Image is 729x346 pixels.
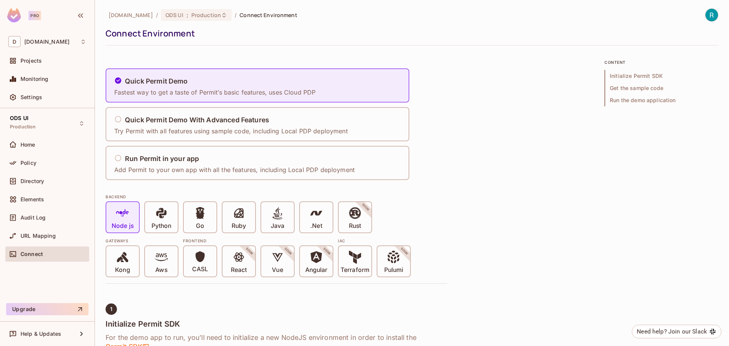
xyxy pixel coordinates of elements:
h5: Quick Permit Demo [125,77,188,85]
span: Elements [21,196,44,202]
span: D [8,36,21,47]
img: SReyMgAAAABJRU5ErkJggg== [7,8,21,22]
div: Connect Environment [106,28,715,39]
li: / [156,11,158,19]
span: Workspace: deacero.com [24,39,69,45]
span: 1 [110,306,112,312]
span: Projects [21,58,42,64]
p: Go [196,222,204,230]
span: ODS UI [10,115,28,121]
span: Production [191,11,221,19]
span: Home [21,142,35,148]
p: Fastest way to get a taste of Permit’s basic features, uses Cloud PDP [114,88,316,96]
p: Node js [112,222,134,230]
p: Java [271,222,284,230]
span: the active workspace [109,11,153,19]
p: .Net [310,222,322,230]
h5: Run Permit in your app [125,155,199,163]
span: Connect [21,251,43,257]
p: Try Permit with all features using sample code, including Local PDP deployment [114,127,348,135]
span: SOON [235,237,264,266]
p: Python [151,222,171,230]
p: Vue [272,266,283,274]
p: Ruby [232,222,246,230]
p: Rust [349,222,361,230]
h5: Quick Permit Demo With Advanced Features [125,116,269,124]
span: Production [10,124,36,130]
img: ROBERTO MACOTELA TALAMANTES [705,9,718,21]
li: / [235,11,237,19]
div: IAC [338,238,411,244]
div: Gateways [106,238,178,244]
p: Add Permit to your own app with all the features, including Local PDP deployment [114,166,355,174]
span: SOON [351,193,380,222]
span: URL Mapping [21,233,56,239]
span: Run the demo application [604,94,718,106]
span: : [186,12,189,18]
span: Directory [21,178,44,184]
span: SOON [312,237,342,266]
span: Monitoring [21,76,49,82]
p: content [604,59,718,65]
p: CASL [192,265,208,273]
span: Audit Log [21,215,46,221]
div: Need help? Join our Slack [637,327,707,336]
button: Upgrade [6,303,88,315]
p: Terraform [341,266,369,274]
p: Aws [155,266,167,274]
span: Get the sample code [604,82,718,94]
div: BACKEND [106,194,447,200]
div: Frontend [183,238,333,244]
span: Settings [21,94,42,100]
span: SOON [390,237,419,266]
p: React [231,266,247,274]
span: SOON [273,237,303,266]
p: Kong [115,266,130,274]
h4: Initialize Permit SDK [106,319,447,329]
div: Pro [28,11,41,20]
span: Connect Environment [240,11,297,19]
span: ODS UI [166,11,183,19]
p: Angular [305,266,328,274]
span: Help & Updates [21,331,61,337]
span: Policy [21,160,36,166]
p: Pulumi [384,266,403,274]
span: Initialize Permit SDK [604,70,718,82]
